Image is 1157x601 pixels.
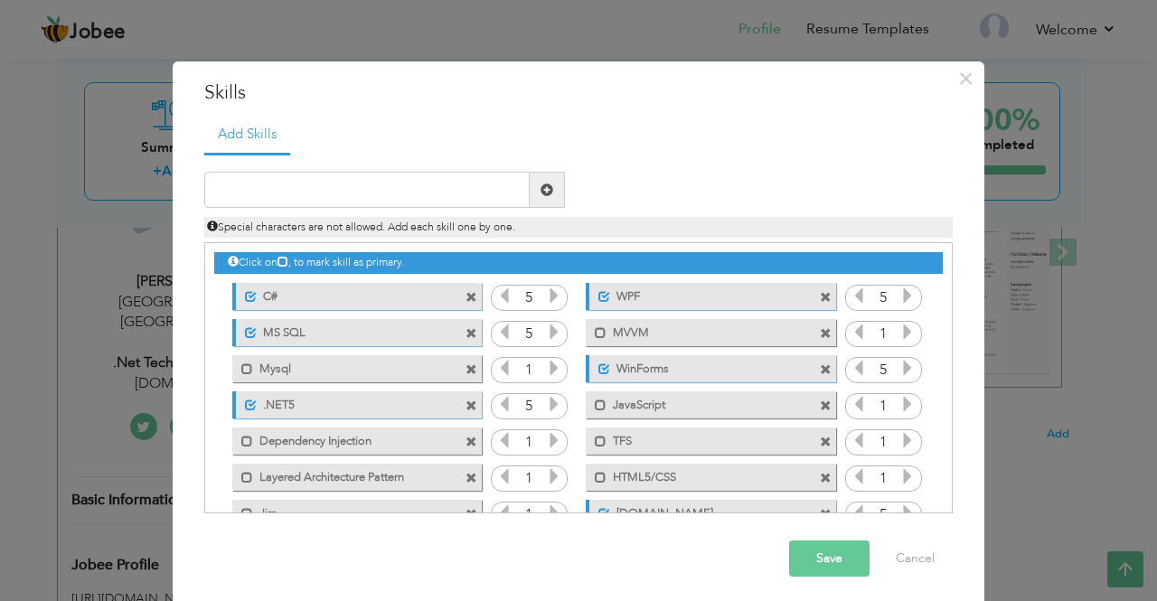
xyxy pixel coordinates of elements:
label: TFS [607,427,789,450]
label: JavaScript [607,391,789,414]
div: Click on , to mark skill as primary. [214,252,943,273]
label: WinForms [610,355,790,378]
label: MS SQL [257,319,437,342]
span: Special characters are not allowed. Add each skill one by one. [207,220,515,234]
a: Add Skills [204,116,290,155]
button: Close [951,64,980,93]
label: Layered Architecture Pattern [253,464,436,486]
label: C# [257,283,437,305]
label: .NET5 [257,391,437,414]
span: × [958,62,974,95]
label: HTML5/CSS [607,464,789,486]
label: Mysql [253,355,436,378]
label: WPF [610,283,790,305]
label: ASP.Net [610,500,790,522]
label: MVVM [607,319,789,342]
button: Cancel [878,540,953,577]
h3: Skills [204,80,953,107]
button: Save [789,540,870,577]
label: Dependency Injection [253,427,436,450]
label: Jira [253,500,436,522]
